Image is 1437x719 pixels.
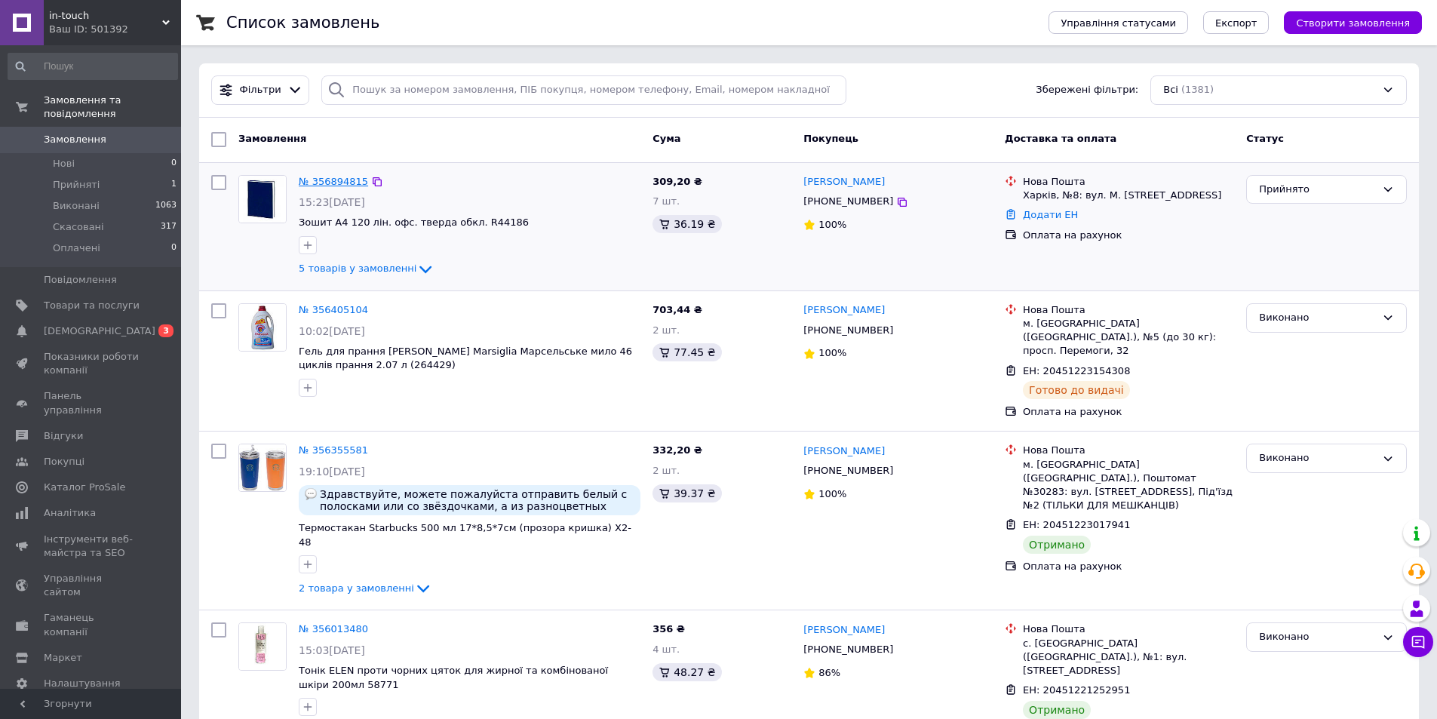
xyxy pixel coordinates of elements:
[44,572,140,599] span: Управління сайтом
[803,195,893,207] span: [PHONE_NUMBER]
[299,196,365,208] span: 15:23[DATE]
[1023,229,1234,242] div: Оплата на рахунок
[1023,684,1130,696] span: ЕН: 20451221252951
[652,133,680,144] span: Cума
[803,303,885,318] a: [PERSON_NAME]
[1284,11,1422,34] button: Створити замовлення
[1259,182,1376,198] div: Прийнято
[299,217,529,228] a: Зошит А4 120 лін. офс. тверда обкл. R44186
[44,273,117,287] span: Повідомлення
[1259,310,1376,326] div: Виконано
[299,444,368,456] a: № 356355581
[652,644,680,655] span: 4 шт.
[1023,175,1234,189] div: Нова Пошта
[320,488,634,512] span: Здравствуйте, можете пожалуйста отправить белый с полосками или со звёздочками, а из разноцветных...
[44,389,140,416] span: Панель управління
[1296,17,1410,29] span: Створити замовлення
[1163,83,1178,97] span: Всі
[652,465,680,476] span: 2 шт.
[1023,209,1078,220] a: Додати ЕН
[652,195,680,207] span: 7 шт.
[44,324,155,338] span: [DEMOGRAPHIC_DATA]
[44,350,140,377] span: Показники роботи компанії
[803,465,893,476] span: [PHONE_NUMBER]
[818,219,846,230] span: 100%
[1036,83,1138,97] span: Збережені фільтри:
[321,75,846,105] input: Пошук за номером замовлення, ПІБ покупця, номером телефону, Email, номером накладної
[1061,17,1176,29] span: Управління статусами
[1023,622,1234,636] div: Нова Пошта
[1023,317,1234,358] div: м. [GEOGRAPHIC_DATA] ([GEOGRAPHIC_DATA].), №5 (до 30 кг): просп. Перемоги, 32
[238,303,287,352] a: Фото товару
[171,241,177,255] span: 0
[305,488,317,500] img: :speech_balloon:
[238,175,287,223] a: Фото товару
[44,651,82,665] span: Маркет
[1215,17,1257,29] span: Експорт
[803,324,893,336] span: [PHONE_NUMBER]
[1023,189,1234,202] div: Харків, №8: вул. М. [STREET_ADDRESS]
[53,241,100,255] span: Оплачені
[239,623,286,670] img: Фото товару
[1023,536,1091,554] div: Отримано
[652,215,721,233] div: 36.19 ₴
[155,199,177,213] span: 1063
[44,506,96,520] span: Аналітика
[803,644,893,655] span: [PHONE_NUMBER]
[158,324,173,337] span: 3
[53,178,100,192] span: Прийняті
[1403,627,1433,657] button: Чат з покупцем
[1023,637,1234,678] div: с. [GEOGRAPHIC_DATA] ([GEOGRAPHIC_DATA].), №1: вул. [STREET_ADDRESS]
[299,346,632,371] a: Гель для прання [PERSON_NAME] Marsiglia Марсельське мило 46 циклів прання 2.07 л (264429)
[44,481,125,494] span: Каталог ProSale
[1005,133,1116,144] span: Доставка та оплата
[171,178,177,192] span: 1
[299,263,434,274] a: 5 товарів у замовленні
[803,175,885,189] a: [PERSON_NAME]
[44,133,106,146] span: Замовлення
[652,324,680,336] span: 2 шт.
[239,176,286,223] img: Фото товару
[44,455,84,469] span: Покупці
[818,488,846,499] span: 100%
[53,199,100,213] span: Виконані
[652,343,721,361] div: 77.45 ₴
[299,466,365,478] span: 19:10[DATE]
[1259,629,1376,645] div: Виконано
[299,644,365,656] span: 15:03[DATE]
[652,304,702,315] span: 703,44 ₴
[44,677,121,690] span: Налаштування
[44,299,140,312] span: Товари та послуги
[1023,444,1234,457] div: Нова Пошта
[239,444,286,491] img: Фото товару
[1023,519,1130,530] span: ЕН: 20451223017941
[803,623,885,638] a: [PERSON_NAME]
[44,429,83,443] span: Відгуки
[299,582,414,594] span: 2 товара у замовленні
[44,533,140,560] span: Інструменти веб-майстра та SEO
[53,157,75,171] span: Нові
[226,14,379,32] h1: Список замовлень
[299,304,368,315] a: № 356405104
[1023,381,1130,399] div: Готово до видачі
[299,325,365,337] span: 10:02[DATE]
[1023,560,1234,573] div: Оплата на рахунок
[161,220,177,234] span: 317
[652,176,702,187] span: 309,20 ₴
[299,176,368,187] a: № 356894815
[1181,84,1214,95] span: (1381)
[1049,11,1188,34] button: Управління статусами
[240,83,281,97] span: Фільтри
[299,522,631,548] a: Термостакан Starbucks 500 мл 17*8,5*7см (прозора кришка) Х2-48
[49,9,162,23] span: in-touch
[238,133,306,144] span: Замовлення
[171,157,177,171] span: 0
[803,133,858,144] span: Покупець
[652,663,721,681] div: 48.27 ₴
[49,23,181,36] div: Ваш ID: 501392
[652,444,702,456] span: 332,20 ₴
[238,622,287,671] a: Фото товару
[1023,405,1234,419] div: Оплата на рахунок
